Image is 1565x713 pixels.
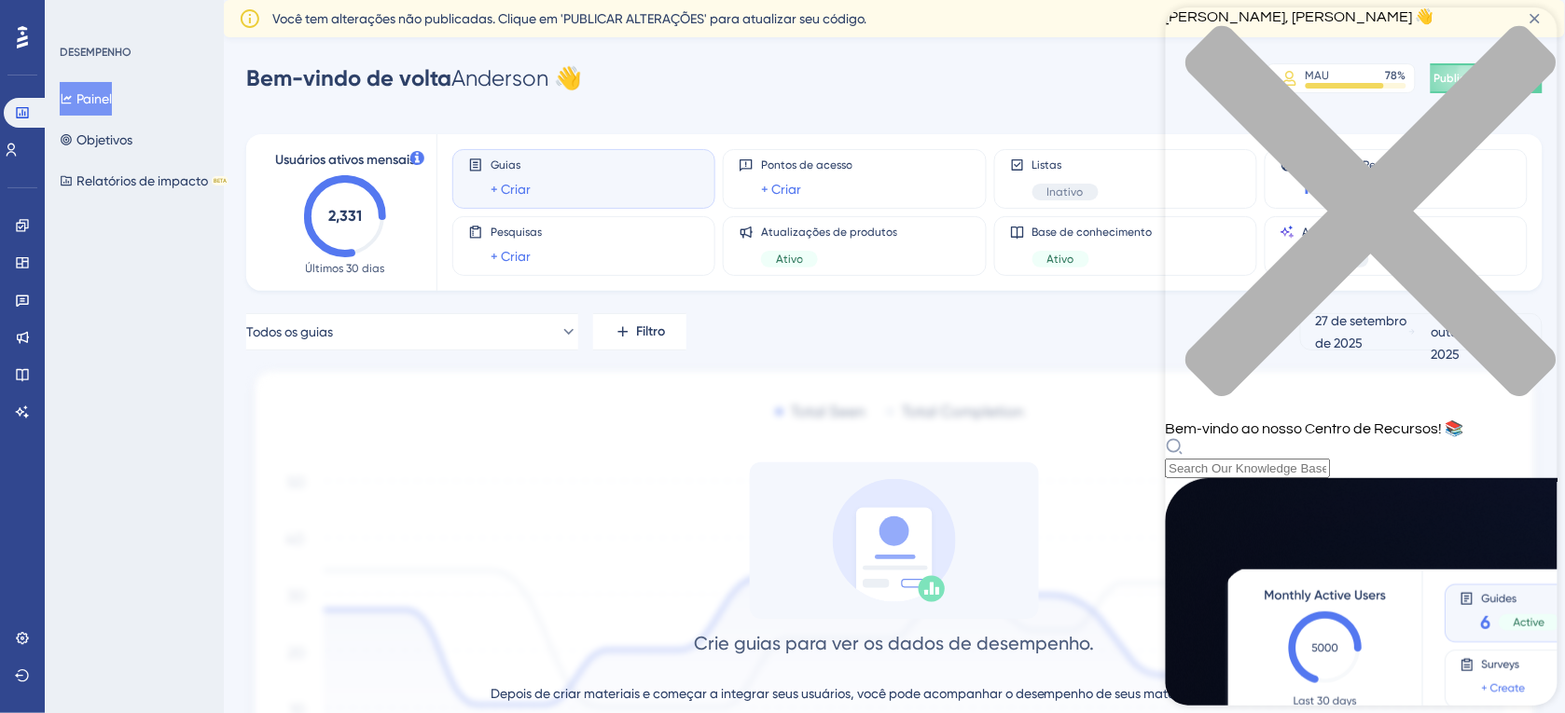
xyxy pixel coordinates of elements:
span: Bem-vindo de volta [246,64,451,91]
span: Ativo [776,252,803,267]
span: Usuários ativos mensais [275,149,415,171]
span: Guias [491,158,531,172]
div: Depois de criar materiais e começar a integrar seus usuários, você pode acompanhar o desempenho d... [491,682,1298,705]
span: Pontos de acesso [761,158,852,172]
div: DESEMPENHO [60,45,132,60]
span: Últimos 30 dias [306,261,385,276]
span: Você tem alterações não publicadas. Clique em 'PUBLICAR ALTERAÇÕES' para atualizar seu código. [272,7,866,30]
span: Inativo [1047,185,1084,199]
button: Todos os guias [246,313,578,350]
span: Base de conhecimento [1032,225,1153,240]
span: Todos os guias [246,321,333,343]
text: 2,331 [328,207,362,225]
button: Objetivos [60,123,132,157]
div: BETA [212,176,229,185]
div: Anderson 👋 [246,63,582,93]
img: launcher-image-alternative-text [11,11,45,45]
div: Crie guias para ver os dados de desempenho. [695,630,1095,656]
span: Listas [1032,158,1099,172]
button: Filtro [593,313,686,350]
span: Ativo [1047,252,1074,267]
font: Objetivos [76,129,132,151]
button: Relatórios de impactoBETA [60,164,229,198]
font: Painel [76,88,112,110]
a: + Criar [491,178,531,200]
a: + Criar [761,178,801,200]
button: Painel [60,82,112,116]
a: + Criar [491,245,531,267]
span: Precisa de ajuda? [44,5,156,27]
span: Pesquisas [491,225,542,240]
span: Filtro [637,321,666,343]
button: Open AI Assistant Launcher [6,6,50,50]
span: Atualizações de produtos [761,225,897,240]
font: Relatórios de impacto [76,170,208,192]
